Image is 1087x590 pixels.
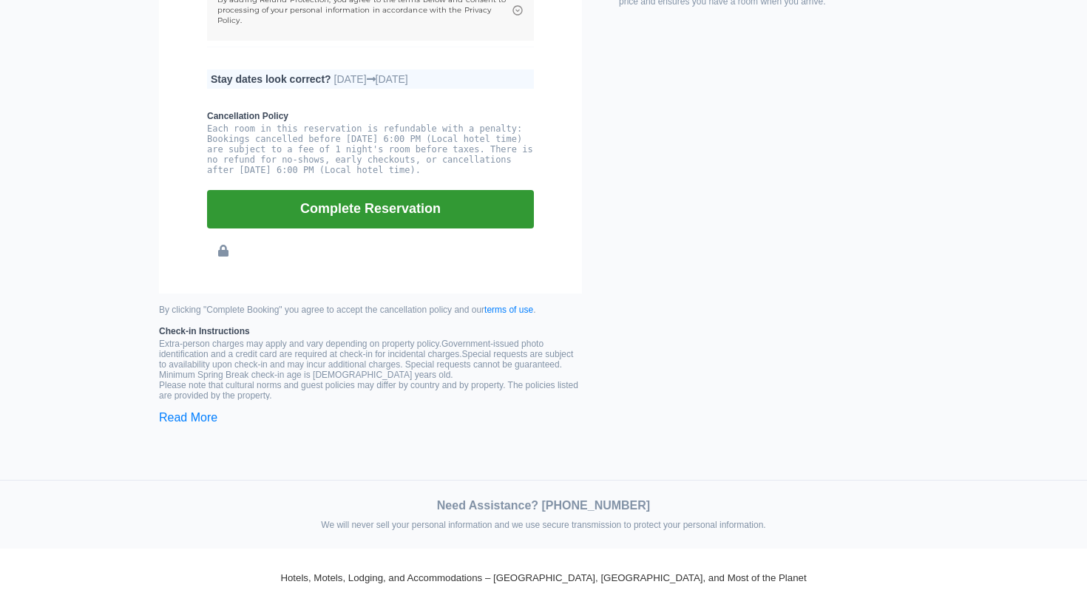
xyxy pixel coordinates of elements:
small: By clicking "Complete Booking" you agree to accept the cancellation policy and our . [159,305,582,315]
div: Need Assistance? [PHONE_NUMBER] [144,499,943,512]
span: [DATE] [DATE] [334,73,408,85]
b: Stay dates look correct? [211,73,331,85]
p: Extra-person charges may apply and vary depending on property policy. Government-issued photo ide... [159,339,582,370]
b: Cancellation Policy [207,111,534,121]
a: terms of use [484,305,533,315]
a: Read More [159,411,217,424]
pre: Each room in this reservation is refundable with a penalty: Bookings cancelled before [DATE] 6:00... [207,123,534,175]
div: We will never sell your personal information and we use secure transmission to protect your perso... [144,520,943,530]
li: Minimum Spring Break check-in age is [DEMOGRAPHIC_DATA] years old. [159,370,582,380]
b: Check-in Instructions [159,326,582,336]
ul: Please note that cultural norms and guest policies may differ by country and by property. The pol... [159,370,582,401]
button: Complete Reservation [207,190,534,228]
